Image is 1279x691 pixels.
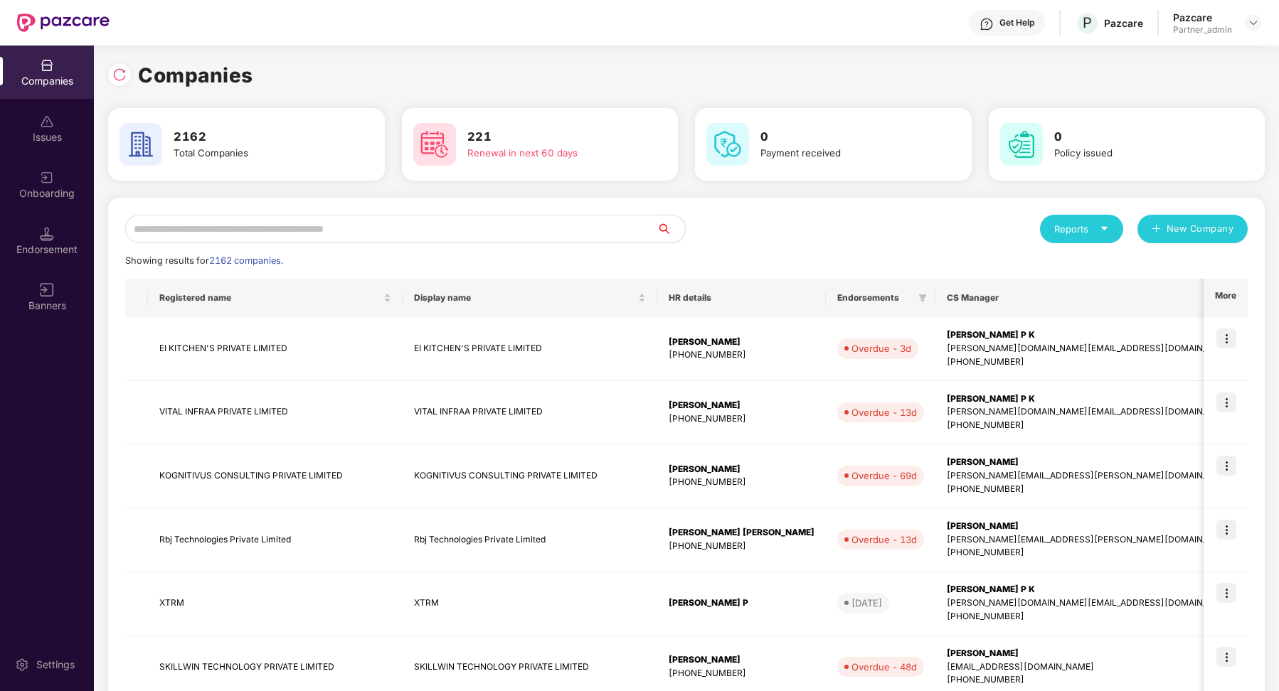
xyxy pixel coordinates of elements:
[1152,224,1161,235] span: plus
[851,341,911,355] div: Overdue - 3d
[148,279,403,317] th: Registered name
[947,419,1235,432] div: [PHONE_NUMBER]
[657,279,826,317] th: HR details
[403,508,657,572] td: Rbj Technologies Private Limited
[851,468,917,483] div: Overdue - 69d
[174,128,339,146] h3: 2162
[17,14,110,32] img: New Pazcare Logo
[947,342,1235,355] div: [PERSON_NAME][DOMAIN_NAME][EMAIL_ADDRESS][DOMAIN_NAME]
[669,526,814,540] div: [PERSON_NAME] [PERSON_NAME]
[947,673,1235,687] div: [PHONE_NUMBER]
[138,60,253,91] h1: Companies
[1216,456,1236,476] img: icon
[1173,11,1232,24] div: Pazcare
[669,348,814,362] div: [PHONE_NUMBER]
[669,596,814,610] div: [PERSON_NAME] P
[947,533,1235,547] div: [PERSON_NAME][EMAIL_ADDRESS][PERSON_NAME][DOMAIN_NAME]
[1204,279,1248,317] th: More
[669,399,814,412] div: [PERSON_NAME]
[851,405,917,419] div: Overdue - 13d
[851,660,917,674] div: Overdue - 48d
[1000,123,1043,166] img: svg+xml;base64,PHN2ZyB4bWxucz0iaHR0cDovL3d3dy53My5vcmcvMjAwMC9zdmciIHdpZHRoPSI2MCIgaGVpZ2h0PSI2MC...
[403,279,657,317] th: Display name
[851,596,882,610] div: [DATE]
[947,483,1235,496] div: [PHONE_NUMBER]
[32,658,79,672] div: Settings
[414,292,635,304] span: Display name
[1104,16,1143,30] div: Pazcare
[148,508,403,572] td: Rbj Technologies Private Limited
[947,355,1235,369] div: [PHONE_NUMBER]
[112,68,127,82] img: svg+xml;base64,PHN2ZyBpZD0iUmVsb2FkLTMyeDMyIiB4bWxucz0iaHR0cDovL3d3dy53My5vcmcvMjAwMC9zdmciIHdpZH...
[1216,392,1236,412] img: icon
[669,476,814,489] div: [PHONE_NUMBER]
[1137,215,1248,243] button: plusNew Company
[40,227,54,241] img: svg+xml;base64,PHN2ZyB3aWR0aD0iMTQuNSIgaGVpZ2h0PSIxNC41IiB2aWV3Qm94PSIwIDAgMTYgMTYiIGZpbGw9Im5vbm...
[1083,14,1092,31] span: P
[947,456,1235,469] div: [PERSON_NAME]
[467,146,632,161] div: Renewal in next 60 days
[40,283,54,297] img: svg+xml;base64,PHN2ZyB3aWR0aD0iMTYiIGhlaWdodD0iMTYiIHZpZXdCb3g9IjAgMCAxNiAxNiIgZmlsbD0ibm9uZSIgeG...
[1167,222,1234,236] span: New Company
[1054,146,1219,161] div: Policy issued
[669,336,814,349] div: [PERSON_NAME]
[467,128,632,146] h3: 221
[947,596,1235,610] div: [PERSON_NAME][DOMAIN_NAME][EMAIL_ADDRESS][DOMAIN_NAME]
[947,405,1235,419] div: [PERSON_NAME][DOMAIN_NAME][EMAIL_ADDRESS][DOMAIN_NAME]
[656,215,686,243] button: search
[403,317,657,381] td: EI KITCHEN'S PRIVATE LIMITED
[1100,224,1109,233] span: caret-down
[403,572,657,636] td: XTRM
[1216,520,1236,540] img: icon
[669,412,814,426] div: [PHONE_NUMBER]
[947,392,1235,406] div: [PERSON_NAME] P K
[148,381,403,445] td: VITAL INFRAA PRIVATE LIMITED
[40,114,54,129] img: svg+xml;base64,PHN2ZyBpZD0iSXNzdWVzX2Rpc2FibGVkIiB4bWxucz0iaHR0cDovL3d3dy53My5vcmcvMjAwMC9zdmciIH...
[947,610,1235,623] div: [PHONE_NUMBER]
[980,17,994,31] img: svg+xml;base64,PHN2ZyBpZD0iSGVscC0zMngzMiIgeG1sbnM9Imh0dHA6Ly93d3cudzMub3JnLzIwMDAvc3ZnIiB3aWR0aD...
[1173,24,1232,36] div: Partner_admin
[947,292,1224,304] span: CS Manager
[413,123,456,166] img: svg+xml;base64,PHN2ZyB4bWxucz0iaHR0cDovL3d3dy53My5vcmcvMjAwMC9zdmciIHdpZHRoPSI2MCIgaGVpZ2h0PSI2MC...
[148,317,403,381] td: EI KITCHEN'S PRIVATE LIMITED
[148,444,403,508] td: KOGNITIVUS CONSULTING PRIVATE LIMITED
[947,583,1235,596] div: [PERSON_NAME] P K
[403,381,657,445] td: VITAL INFRAA PRIVATE LIMITED
[403,444,657,508] td: KOGNITIVUS CONSULTING PRIVATE LIMITED
[656,223,685,235] span: search
[40,171,54,185] img: svg+xml;base64,PHN2ZyB3aWR0aD0iMjAiIGhlaWdodD0iMjAiIHZpZXdCb3g9IjAgMCAyMCAyMCIgZmlsbD0ibm9uZSIgeG...
[999,17,1034,28] div: Get Help
[40,58,54,73] img: svg+xml;base64,PHN2ZyBpZD0iQ29tcGFuaWVzIiB4bWxucz0iaHR0cDovL3d3dy53My5vcmcvMjAwMC9zdmciIHdpZHRoPS...
[1216,647,1236,667] img: icon
[125,255,283,266] span: Showing results for
[837,292,913,304] span: Endorsements
[1248,17,1259,28] img: svg+xml;base64,PHN2ZyBpZD0iRHJvcGRvd24tMzJ4MzIiIHhtbG5zPSJodHRwOi8vd3d3LnczLm9yZy8yMDAwL3N2ZyIgd2...
[916,289,930,306] span: filter
[947,647,1235,660] div: [PERSON_NAME]
[1054,128,1219,146] h3: 0
[148,572,403,636] td: XTRM
[209,255,283,266] span: 2162 companies.
[851,532,917,547] div: Overdue - 13d
[1216,583,1236,603] img: icon
[669,463,814,476] div: [PERSON_NAME]
[1216,328,1236,348] img: icon
[669,653,814,667] div: [PERSON_NAME]
[760,146,925,161] div: Payment received
[669,667,814,680] div: [PHONE_NUMBER]
[947,660,1235,674] div: [EMAIL_ADDRESS][DOMAIN_NAME]
[120,123,162,166] img: svg+xml;base64,PHN2ZyB4bWxucz0iaHR0cDovL3d3dy53My5vcmcvMjAwMC9zdmciIHdpZHRoPSI2MCIgaGVpZ2h0PSI2MC...
[1054,222,1109,236] div: Reports
[159,292,381,304] span: Registered name
[947,520,1235,533] div: [PERSON_NAME]
[947,469,1235,483] div: [PERSON_NAME][EMAIL_ADDRESS][PERSON_NAME][DOMAIN_NAME]
[947,546,1235,559] div: [PHONE_NUMBER]
[918,294,927,302] span: filter
[669,540,814,553] div: [PHONE_NUMBER]
[947,328,1235,342] div: [PERSON_NAME] P K
[760,128,925,146] h3: 0
[174,146,339,161] div: Total Companies
[706,123,749,166] img: svg+xml;base64,PHN2ZyB4bWxucz0iaHR0cDovL3d3dy53My5vcmcvMjAwMC9zdmciIHdpZHRoPSI2MCIgaGVpZ2h0PSI2MC...
[15,658,29,672] img: svg+xml;base64,PHN2ZyBpZD0iU2V0dGluZy0yMHgyMCIgeG1sbnM9Imh0dHA6Ly93d3cudzMub3JnLzIwMDAvc3ZnIiB3aW...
